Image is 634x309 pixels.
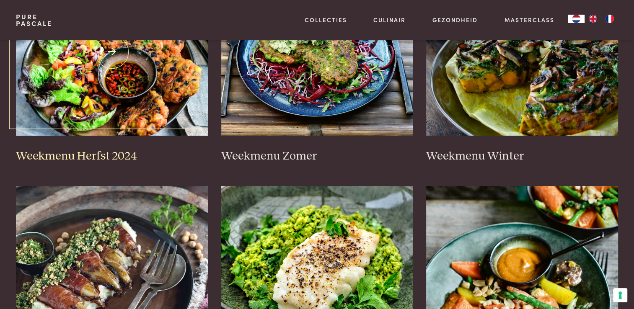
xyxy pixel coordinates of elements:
[613,288,627,302] button: Uw voorkeuren voor toestemming voor trackingtechnologieën
[373,15,406,24] a: Culinair
[221,149,413,164] h3: Weekmenu Zomer
[305,15,347,24] a: Collecties
[16,149,208,164] h3: Weekmenu Herfst 2024
[568,15,585,23] a: NL
[505,15,554,24] a: Masterclass
[585,15,618,23] ul: Language list
[16,13,52,27] a: PurePascale
[426,149,618,164] h3: Weekmenu Winter
[432,15,478,24] a: Gezondheid
[568,15,585,23] div: Language
[585,15,601,23] a: EN
[568,15,618,23] aside: Language selected: Nederlands
[601,15,618,23] a: FR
